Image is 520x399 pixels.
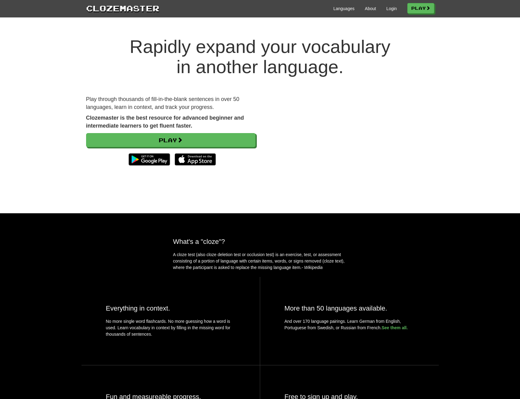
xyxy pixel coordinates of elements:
[175,153,216,166] img: Download_on_the_App_Store_Badge_US-UK_135x40-25178aeef6eb6b83b96f5f2d004eda3bffbb37122de64afbaef7...
[125,150,173,169] img: Get it on Google Play
[86,2,159,14] a: Clozemaster
[365,6,376,12] a: About
[382,325,408,330] a: See them all.
[86,115,244,129] strong: Clozemaster is the best resource for advanced beginner and intermediate learners to get fluent fa...
[386,6,397,12] a: Login
[302,265,323,270] em: - Wikipedia
[173,252,347,271] p: A cloze test (also cloze deletion test or occlusion test) is an exercise, test, or assessment con...
[285,318,414,331] p: And over 170 language pairings. Learn German from English, Portuguese from Swedish, or Russian fr...
[106,304,235,312] h2: Everything in context.
[285,304,414,312] h2: More than 50 languages available.
[106,318,235,341] p: No more single word flashcards. No more guessing how a word is used. Learn vocabulary in context ...
[86,133,256,147] a: Play
[407,3,434,13] a: Play
[173,238,347,245] h2: What's a "cloze"?
[333,6,355,12] a: Languages
[86,95,256,111] p: Play through thousands of fill-in-the-blank sentences in over 50 languages, learn in context, and...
